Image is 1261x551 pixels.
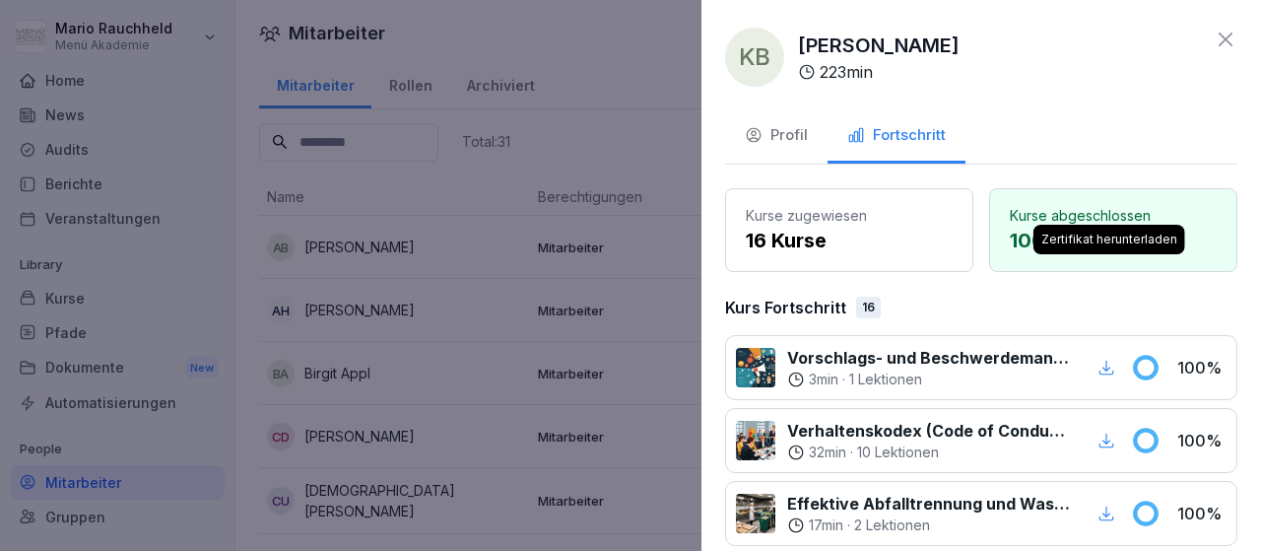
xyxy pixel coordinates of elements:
p: 16 Kurse [746,226,953,255]
div: KB [725,28,784,87]
div: · [787,370,1070,389]
div: 16 [856,297,881,318]
p: Effektive Abfalltrennung und Wastemanagement im Catering [787,492,1070,516]
p: 17 min [809,516,843,535]
p: 32 min [809,443,846,462]
p: 100 % [1010,226,1217,255]
p: 223 min [820,60,873,84]
p: 3 min [809,370,838,389]
button: Profil [725,110,828,164]
p: 1 Lektionen [849,370,922,389]
div: · [787,516,1070,535]
p: Kurs Fortschritt [725,296,846,319]
p: Kurse zugewiesen [746,205,953,226]
p: 100 % [1177,356,1227,379]
p: Kurse abgeschlossen [1010,205,1217,226]
div: Profil [745,124,808,147]
p: Vorschlags- und Beschwerdemanagement bei Menü 2000 [787,346,1070,370]
p: 100 % [1177,502,1227,525]
p: 100 % [1177,429,1227,452]
p: 2 Lektionen [854,516,930,535]
div: Fortschritt [847,124,946,147]
div: · [787,443,1070,462]
p: [PERSON_NAME] [798,31,960,60]
p: 10 Lektionen [857,443,939,462]
div: Zertifikat herunterladen [1033,225,1185,254]
p: Verhaltenskodex (Code of Conduct) Menü 2000 [787,419,1070,443]
button: Fortschritt [828,110,965,164]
